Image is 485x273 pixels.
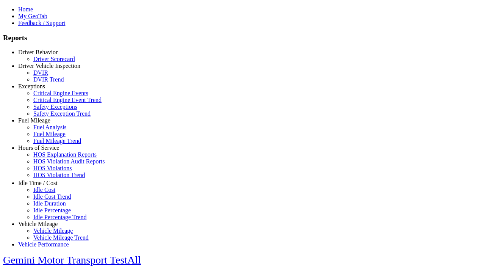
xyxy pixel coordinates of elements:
[33,76,64,83] a: DVIR Trend
[33,214,86,220] a: Idle Percentage Trend
[3,254,141,266] a: Gemini Motor Transport TestAll
[33,158,105,165] a: HOS Violation Audit Reports
[33,90,88,96] a: Critical Engine Events
[33,56,75,62] a: Driver Scorecard
[18,144,59,151] a: Hours of Service
[33,172,85,178] a: HOS Violation Trend
[33,69,48,76] a: DVIR
[18,20,65,26] a: Feedback / Support
[33,207,71,213] a: Idle Percentage
[33,138,81,144] a: Fuel Mileage Trend
[33,104,77,110] a: Safety Exceptions
[33,200,66,207] a: Idle Duration
[33,131,66,137] a: Fuel Mileage
[18,241,69,248] a: Vehicle Performance
[33,110,91,117] a: Safety Exception Trend
[33,187,55,193] a: Idle Cost
[33,234,89,241] a: Vehicle Mileage Trend
[18,117,50,124] a: Fuel Mileage
[18,49,58,55] a: Driver Behavior
[18,83,45,89] a: Exceptions
[18,63,80,69] a: Driver Vehicle Inspection
[33,227,73,234] a: Vehicle Mileage
[18,180,58,186] a: Idle Time / Cost
[33,165,72,171] a: HOS Violations
[3,34,482,42] h3: Reports
[33,151,97,158] a: HOS Explanation Reports
[33,97,102,103] a: Critical Engine Event Trend
[18,6,33,13] a: Home
[33,124,67,130] a: Fuel Analysis
[18,221,58,227] a: Vehicle Mileage
[33,193,71,200] a: Idle Cost Trend
[18,13,47,19] a: My GeoTab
